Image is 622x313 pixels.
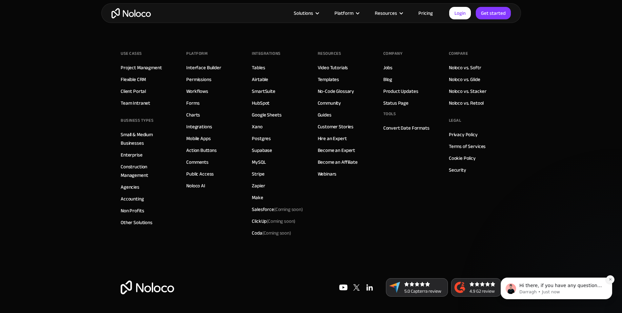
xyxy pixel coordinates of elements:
div: Solutions [294,9,313,17]
a: Convert Date Formats [383,124,430,132]
a: Video Tutorials [318,63,348,72]
span: (Coming soon) [267,217,295,226]
a: Airtable [252,75,268,84]
p: Message from Darragh, sent Just now [29,53,113,59]
a: Hire an Expert [318,134,347,143]
a: Jobs [383,63,392,72]
a: Client Portal [121,87,146,95]
a: Blog [383,75,392,84]
a: Postgres [252,134,271,143]
a: Agencies [121,183,139,191]
a: SmartSuite [252,87,275,95]
a: No-Code Glossary [318,87,354,95]
iframe: Intercom notifications message [491,236,622,310]
a: home [111,8,151,18]
a: Action Buttons [186,146,217,155]
a: Noloco vs. Retool [449,99,484,107]
div: Use Cases [121,49,142,58]
a: Cookie Policy [449,154,476,162]
a: Noloco vs. Glide [449,75,480,84]
a: Mobile Apps [186,134,211,143]
a: Privacy Policy [449,130,478,139]
a: Tables [252,63,265,72]
a: Forms [186,99,199,107]
a: Non Profits [121,206,144,215]
div: Salesforce [252,205,303,214]
div: Platform [334,9,353,17]
div: Tools [383,109,396,119]
a: HubSpot [252,99,270,107]
a: Terms of Services [449,142,486,151]
img: Profile image for Darragh [15,47,25,58]
a: Zapier [252,181,265,190]
a: Product Updates [383,87,418,95]
a: Workflows [186,87,208,95]
a: Customer Stories [318,122,354,131]
div: Coda [252,229,291,237]
a: Small & Medium Businesses [121,130,173,147]
a: Interface Builder [186,63,221,72]
a: Supabase [252,146,272,155]
div: Platform [186,49,208,58]
div: BUSINESS TYPES [121,115,153,125]
a: Google Sheets [252,111,281,119]
p: Hi there, if you have any questions about our pricing, just let us know! [GEOGRAPHIC_DATA] [29,46,113,53]
a: Noloco AI [186,181,205,190]
a: Guides [318,111,331,119]
div: ClickUp [252,217,295,225]
a: Make [252,193,263,202]
div: Compare [449,49,468,58]
div: Company [383,49,403,58]
a: Project Managment [121,63,162,72]
a: Security [449,166,466,174]
div: Resources [375,9,397,17]
a: Accounting [121,195,144,203]
div: INTEGRATIONS [252,49,280,58]
a: Construction Management [121,162,173,179]
span: (Coming soon) [262,228,291,238]
div: Solutions [286,9,326,17]
div: Platform [326,9,367,17]
div: message notification from Darragh, Just now. Hi there, if you have any questions about our pricin... [10,41,121,63]
a: Charts [186,111,200,119]
a: Public Access [186,170,214,178]
a: Community [318,99,341,107]
a: Become an Expert [318,146,355,155]
a: Login [449,7,471,19]
a: Flexible CRM [121,75,146,84]
a: Stripe [252,170,264,178]
div: Resources [318,49,341,58]
a: Get started [476,7,511,19]
a: Xano [252,122,262,131]
div: Legal [449,115,461,125]
a: Other Solutions [121,218,152,227]
a: Status Page [383,99,409,107]
a: Integrations [186,122,212,131]
div: Resources [367,9,410,17]
a: Enterprise [121,151,143,159]
a: Team Intranet [121,99,150,107]
a: Noloco vs. Softr [449,63,481,72]
a: MySQL [252,158,266,166]
a: Comments [186,158,209,166]
span: (Coming soon) [274,205,303,214]
button: Dismiss notification [115,39,124,48]
a: Templates [318,75,339,84]
a: Pricing [410,9,441,17]
a: Become an Affiliate [318,158,358,166]
a: Webinars [318,170,337,178]
a: Noloco vs. Stacker [449,87,487,95]
a: Permissions [186,75,211,84]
